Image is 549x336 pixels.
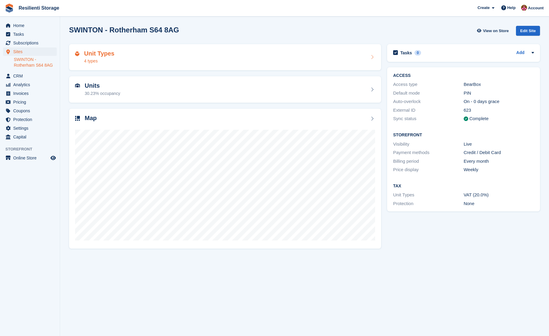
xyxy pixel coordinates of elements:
a: Map [69,109,381,249]
a: Units 30.23% occupancy [69,76,381,103]
img: stora-icon-8386f47178a22dfd0bd8f6a31ec36ba5ce8667c1dd55bd0f319d3a0aa187defe.svg [5,4,14,13]
h2: Tasks [400,50,412,56]
img: unit-icn-7be61d7bf1b0ce9d3e12c5938cc71ed9869f7b940bace4675aadf7bd6d80202e.svg [75,83,80,88]
div: Complete [469,115,489,122]
div: Access type [393,81,464,88]
div: BearBox [464,81,534,88]
h2: SWINTON - Rotherham S64 8AG [69,26,179,34]
div: Auto-overlock [393,98,464,105]
div: Credit / Debit Card [464,149,534,156]
span: Online Store [13,154,49,162]
a: menu [3,80,57,89]
a: menu [3,30,57,38]
a: Edit Site [516,26,540,38]
div: 30.23% occupancy [85,90,120,97]
div: VAT (20.0%) [464,192,534,198]
a: menu [3,107,57,115]
a: SWINTON - Rotherham S64 8AG [14,57,57,68]
a: menu [3,154,57,162]
div: External ID [393,107,464,114]
h2: Map [85,115,97,122]
span: Protection [13,115,49,124]
div: Weekly [464,166,534,173]
a: menu [3,72,57,80]
h2: Tax [393,184,534,189]
span: Subscriptions [13,39,49,47]
h2: Units [85,82,120,89]
span: CRM [13,72,49,80]
span: Account [528,5,544,11]
a: Preview store [50,154,57,162]
span: Coupons [13,107,49,115]
span: View on Store [483,28,509,34]
span: Sites [13,47,49,56]
div: 623 [464,107,534,114]
img: Kerrie Whiteley [521,5,527,11]
div: 0 [414,50,421,56]
div: Sync status [393,115,464,122]
a: Unit Types 4 types [69,44,381,71]
div: 4 types [84,58,114,64]
a: menu [3,98,57,106]
div: Payment methods [393,149,464,156]
img: map-icn-33ee37083ee616e46c38cad1a60f524a97daa1e2b2c8c0bc3eb3415660979fc1.svg [75,116,80,121]
span: Settings [13,124,49,132]
span: Tasks [13,30,49,38]
a: View on Store [476,26,511,36]
span: Analytics [13,80,49,89]
div: Unit Types [393,192,464,198]
a: menu [3,21,57,30]
span: Pricing [13,98,49,106]
a: Add [516,50,524,56]
span: Help [507,5,516,11]
h2: ACCESS [393,73,534,78]
div: Default mode [393,90,464,97]
div: Live [464,141,534,148]
a: menu [3,133,57,141]
div: Visibility [393,141,464,148]
div: On - 0 days grace [464,98,534,105]
a: menu [3,115,57,124]
div: Every month [464,158,534,165]
h2: Unit Types [84,50,114,57]
a: menu [3,124,57,132]
div: Protection [393,200,464,207]
div: Edit Site [516,26,540,36]
span: Storefront [5,146,60,152]
a: menu [3,47,57,56]
div: PIN [464,90,534,97]
h2: Storefront [393,133,534,138]
div: Billing period [393,158,464,165]
img: unit-type-icn-2b2737a686de81e16bb02015468b77c625bbabd49415b5ef34ead5e3b44a266d.svg [75,51,79,56]
a: Resilienti Storage [16,3,62,13]
div: Price display [393,166,464,173]
span: Create [478,5,490,11]
a: menu [3,89,57,98]
div: None [464,200,534,207]
span: Capital [13,133,49,141]
a: menu [3,39,57,47]
span: Home [13,21,49,30]
span: Invoices [13,89,49,98]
